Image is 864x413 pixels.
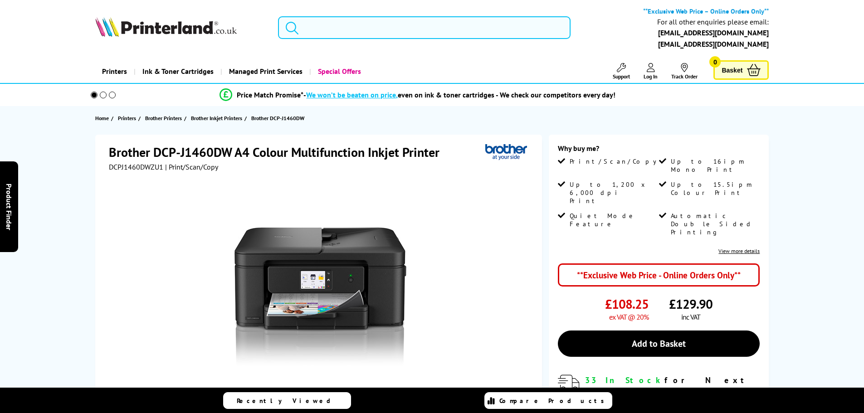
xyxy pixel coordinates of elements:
[570,157,663,165] span: Print/Scan/Copy
[644,73,658,80] span: Log In
[499,397,609,405] span: Compare Products
[484,392,612,409] a: Compare Products
[145,113,184,123] a: Brother Printers
[671,212,758,236] span: Automatic Double Sided Printing
[585,375,664,385] span: 33 In Stock
[643,7,769,15] b: **Exclusive Web Price – Online Orders Only**
[681,312,700,321] span: inc VAT
[713,60,769,80] a: Basket 0
[74,87,762,103] li: modal_Promise
[558,375,760,408] div: modal_delivery
[95,113,109,123] span: Home
[118,113,138,123] a: Printers
[613,63,630,80] a: Support
[95,17,237,37] img: Printerland Logo
[231,189,409,367] img: Brother DCP-J1460DW
[613,73,630,80] span: Support
[585,375,760,396] div: for Next Day Delivery
[220,60,309,83] a: Managed Print Services
[658,39,769,49] a: [EMAIL_ADDRESS][DOMAIN_NAME]
[309,60,368,83] a: Special Offers
[605,296,649,312] span: £108.25
[223,392,351,409] a: Recently Viewed
[558,263,760,287] div: **Exclusive Web Price - Online Orders Only**
[142,60,214,83] span: Ink & Toner Cartridges
[558,330,760,357] a: Add to Basket
[109,144,449,160] h1: Brother DCP-J1460DW A4 Colour Multifunction Inkjet Printer
[657,18,769,26] div: For all other enquiries please email:
[609,312,649,321] span: ex VAT @ 20%
[191,113,242,123] span: Brother Inkjet Printers
[237,397,340,405] span: Recently Viewed
[134,60,220,83] a: Ink & Toner Cartridges
[485,144,527,160] img: Brother
[306,90,398,99] span: We won’t be beaten on price,
[5,183,14,230] span: Product Finder
[570,212,657,228] span: Quiet Mode Feature
[709,56,721,68] span: 0
[718,248,760,254] a: View more details
[722,64,742,76] span: Basket
[118,113,136,123] span: Printers
[95,113,111,123] a: Home
[303,90,615,99] div: - even on ink & toner cartridges - We check our competitors every day!
[145,113,182,123] span: Brother Printers
[237,90,303,99] span: Price Match Promise*
[570,180,657,205] span: Up to 1,200 x 6,000 dpi Print
[95,17,267,39] a: Printerland Logo
[658,28,769,37] a: [EMAIL_ADDRESS][DOMAIN_NAME]
[644,63,658,80] a: Log In
[165,162,218,171] span: | Print/Scan/Copy
[671,157,758,174] span: Up to 16ipm Mono Print
[671,63,698,80] a: Track Order
[191,113,244,123] a: Brother Inkjet Printers
[558,144,760,157] div: Why buy me?
[95,60,134,83] a: Printers
[251,115,304,121] span: Brother DCP-J1460DW
[671,180,758,197] span: Up to 15.5ipm Colour Print
[109,162,163,171] span: DCPJ1460DWZU1
[669,296,713,312] span: £129.90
